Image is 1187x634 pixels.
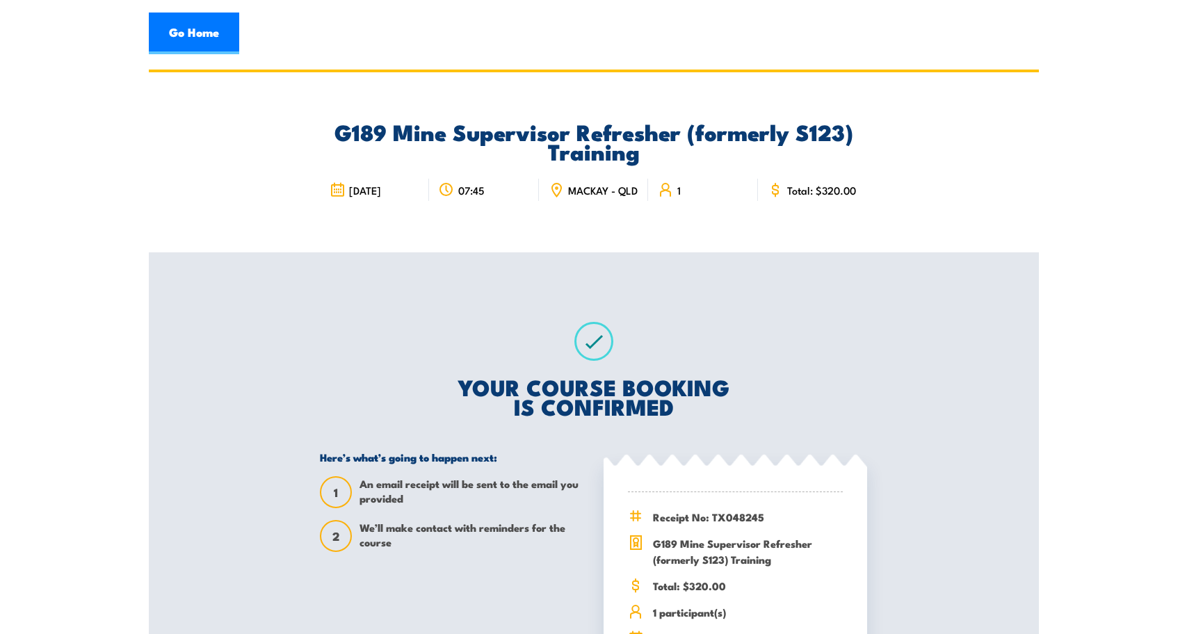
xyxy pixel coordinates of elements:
span: Total: $320.00 [653,578,843,594]
h2: G189 Mine Supervisor Refresher (formerly S123) Training [320,122,867,161]
h5: Here’s what’s going to happen next: [320,450,583,464]
span: 1 participant(s) [653,604,843,620]
h2: YOUR COURSE BOOKING IS CONFIRMED [320,377,867,416]
span: 1 [677,184,681,196]
a: Go Home [149,13,239,54]
span: 2 [321,529,350,544]
span: Total: $320.00 [787,184,856,196]
span: An email receipt will be sent to the email you provided [360,476,583,508]
span: 1 [321,485,350,500]
span: 07:45 [458,184,485,196]
span: G189 Mine Supervisor Refresher (formerly S123) Training [653,535,843,567]
span: [DATE] [349,184,381,196]
span: MACKAY - QLD [568,184,638,196]
span: We’ll make contact with reminders for the course [360,520,583,552]
span: Receipt No: TX048245 [653,509,843,525]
